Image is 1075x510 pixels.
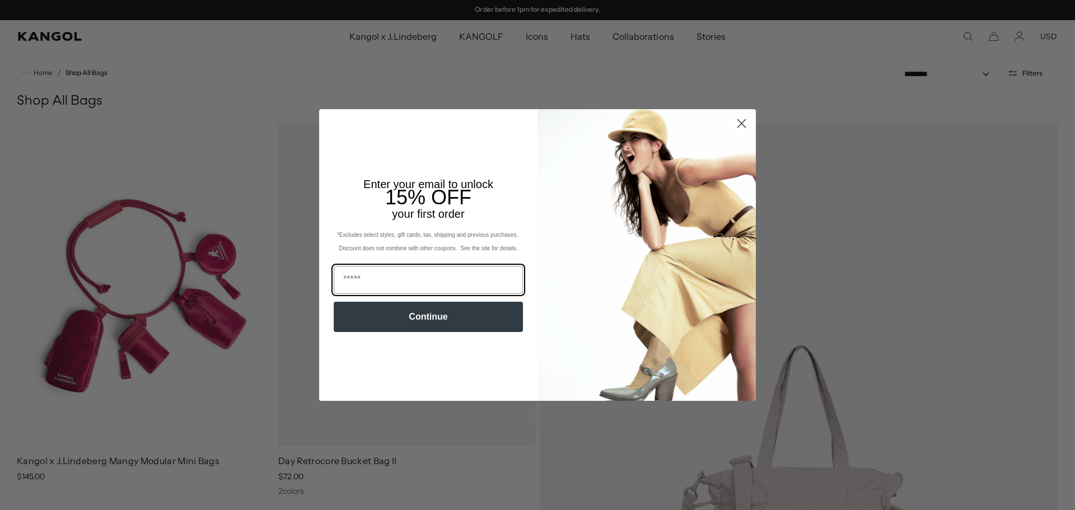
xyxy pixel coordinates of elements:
span: Enter your email to unlock [363,178,493,190]
span: *Excludes select styles, gift cards, tax, shipping and previous purchases. Discount does not comb... [337,232,520,251]
input: Email [334,266,523,294]
span: 15% OFF [385,186,471,209]
img: 93be19ad-e773-4382-80b9-c9d740c9197f.jpeg [537,109,756,400]
button: Continue [334,302,523,332]
button: Close dialog [732,114,751,133]
span: your first order [392,208,464,220]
